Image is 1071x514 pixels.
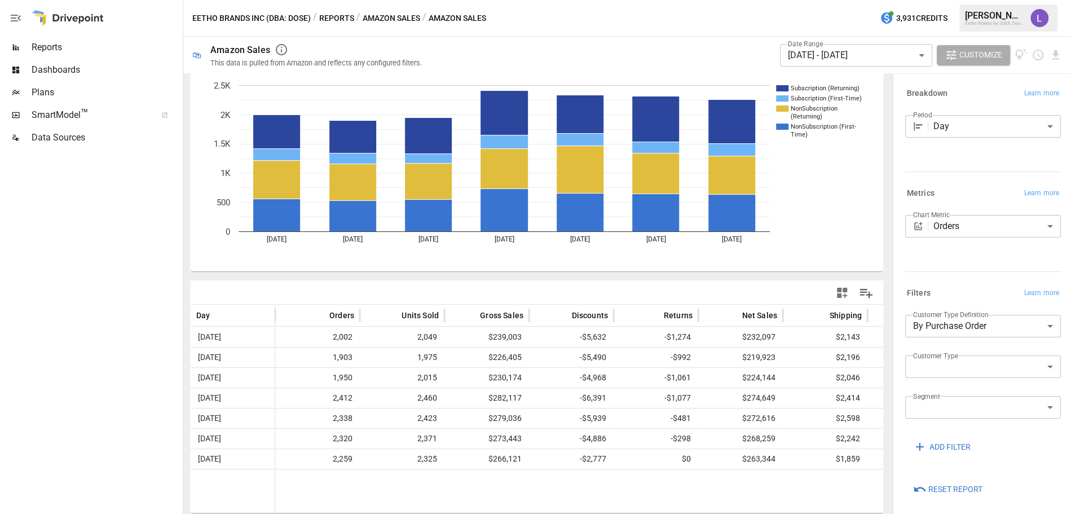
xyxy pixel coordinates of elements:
[834,388,862,408] span: $2,414
[32,131,180,144] span: Data Sources
[834,429,862,449] span: $2,242
[725,307,741,323] button: Sort
[791,85,860,92] text: Subscription (Returning)
[221,110,231,120] text: 2K
[331,327,354,347] span: 2,002
[331,348,354,367] span: 1,903
[853,280,879,306] button: Manage Columns
[1024,2,1055,34] button: Lindsay North
[1049,49,1062,61] button: Download report
[913,210,950,219] label: Chart Metric
[1030,9,1048,27] img: Lindsay North
[578,408,608,428] span: -$5,939
[32,63,180,77] span: Dashboards
[578,368,608,388] span: -$4,968
[913,351,958,361] label: Customer Type
[554,307,570,323] button: Sort
[418,235,438,243] text: [DATE]
[356,11,360,25] div: /
[416,368,439,388] span: 2,015
[905,437,979,457] button: ADD FILTER
[830,310,862,321] span: Shipping
[669,429,693,449] span: -$298
[487,429,523,449] span: $273,443
[402,310,439,321] span: Units Sold
[343,235,363,243] text: [DATE]
[1024,288,1059,299] span: Learn more
[416,429,439,449] span: 2,371
[416,449,439,469] span: 2,325
[669,408,693,428] span: -$481
[578,429,608,449] span: -$4,886
[81,107,89,121] span: ™
[907,287,931,300] h6: Filters
[788,39,823,49] label: Date Range
[741,388,777,408] span: $274,649
[191,68,872,271] div: A chart.
[196,327,223,347] span: [DATE]
[741,429,777,449] span: $268,259
[791,123,856,130] text: NonSubscription (First-
[319,11,354,25] button: Reports
[331,388,354,408] span: 2,412
[834,327,862,347] span: $2,143
[331,449,354,469] span: 2,259
[663,368,693,388] span: -$1,061
[196,368,223,388] span: [DATE]
[480,310,523,321] span: Gross Sales
[896,11,947,25] span: 3,931 Credits
[331,408,354,428] span: 2,338
[487,408,523,428] span: $279,036
[933,215,1061,238] div: Orders
[905,480,990,500] button: Reset Report
[928,482,982,497] span: Reset Report
[416,327,439,347] span: 2,049
[422,11,426,25] div: /
[570,235,590,243] text: [DATE]
[937,45,1010,65] button: Customize
[680,449,693,469] span: $0
[416,388,439,408] span: 2,460
[913,110,932,120] label: Period
[578,348,608,367] span: -$5,490
[741,449,777,469] span: $263,344
[663,388,693,408] span: -$1,077
[313,11,317,25] div: /
[416,348,439,367] span: 1,975
[913,392,940,401] label: Segment
[791,105,838,112] text: NonSubscription
[905,315,1061,337] div: By Purchase Order
[1024,88,1059,99] span: Learn more
[487,368,523,388] span: $230,174
[907,87,947,100] h6: Breakdown
[363,11,420,25] button: Amazon Sales
[571,310,608,321] span: Discounts
[780,44,932,67] div: [DATE] - [DATE]
[791,113,822,120] text: (Returning)
[210,59,422,67] div: This data is pulled from Amazon and reflects any configured filters.
[741,408,777,428] span: $272,616
[416,408,439,428] span: 2,423
[495,235,514,243] text: [DATE]
[834,449,862,469] span: $1,859
[664,310,693,321] span: Returns
[487,327,523,347] span: $239,003
[875,8,952,29] button: 3,931Credits
[578,327,608,347] span: -$5,632
[331,368,354,388] span: 1,950
[210,45,270,55] div: Amazon Sales
[578,388,608,408] span: -$6,391
[192,11,311,25] button: Eetho Brands Inc (DBA: Dose)
[959,48,1002,62] span: Customize
[196,388,223,408] span: [DATE]
[965,21,1024,26] div: Eetho Brands Inc (DBA: Dose)
[329,310,354,321] span: Orders
[646,235,665,243] text: [DATE]
[907,187,935,200] h6: Metrics
[741,348,777,367] span: $219,923
[267,235,287,243] text: [DATE]
[487,388,523,408] span: $282,117
[669,348,693,367] span: -$992
[331,429,354,449] span: 2,320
